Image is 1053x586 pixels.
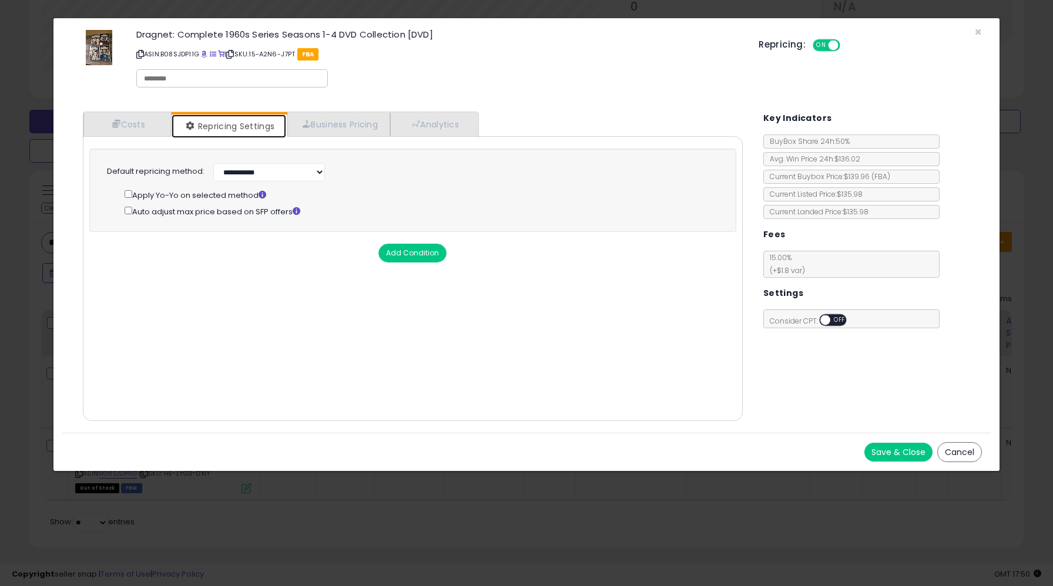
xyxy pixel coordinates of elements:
[763,111,832,126] h5: Key Indicators
[136,30,741,39] h3: Dragnet: Complete 1960s Series Seasons 1-4 DVD Collection [DVD]
[764,189,863,199] span: Current Listed Price: $135.98
[764,252,805,275] span: 15.00 %
[136,45,741,63] p: ASIN: B08SJDP11G | SKU: 15-A2N6-J7PT
[937,442,982,462] button: Cancel
[297,48,319,60] span: FBA
[390,112,477,136] a: Analytics
[764,316,862,326] span: Consider CPT:
[378,244,447,262] button: Add Condition
[125,188,718,201] div: Apply Yo-Yo on selected method
[125,204,718,218] div: Auto adjust max price based on SFP offers
[201,49,207,59] a: BuyBox page
[871,171,890,181] span: ( FBA )
[814,41,829,50] span: ON
[764,207,868,217] span: Current Landed Price: $135.98
[759,40,806,49] h5: Repricing:
[107,166,204,177] label: Default repricing method:
[763,227,786,242] h5: Fees
[764,136,850,146] span: BuyBox Share 24h: 50%
[218,49,224,59] a: Your listing only
[764,154,860,164] span: Avg. Win Price 24h: $136.02
[974,23,982,41] span: ×
[839,41,857,50] span: OFF
[287,112,390,136] a: Business Pricing
[83,112,172,136] a: Costs
[763,286,803,301] h5: Settings
[864,443,933,462] button: Save & Close
[830,315,849,325] span: OFF
[844,171,890,181] span: $139.96
[764,171,890,181] span: Current Buybox Price:
[172,114,287,138] a: Repricing Settings
[764,265,805,275] span: (+$1.8 var)
[86,30,112,65] img: 51H+8Lg25IL._SL60_.jpg
[210,49,216,59] a: All offer listings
